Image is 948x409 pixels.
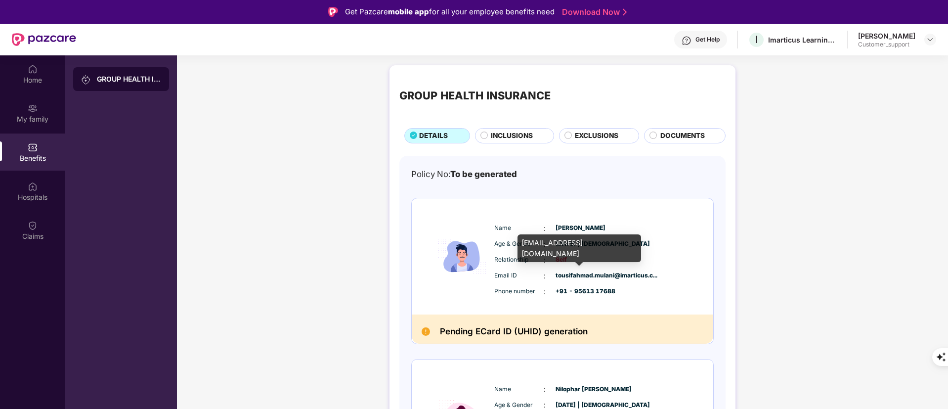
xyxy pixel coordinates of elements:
[388,7,429,16] strong: mobile app
[544,271,546,281] span: :
[28,221,38,230] img: svg+xml;base64,PHN2ZyBpZD0iQ2xhaW0iIHhtbG5zPSJodHRwOi8vd3d3LnczLm9yZy8yMDAwL3N2ZyIgd2lkdGg9IjIwIi...
[28,142,38,152] img: svg+xml;base64,PHN2ZyBpZD0iQmVuZWZpdHMiIHhtbG5zPSJodHRwOi8vd3d3LnczLm9yZy8yMDAwL3N2ZyIgd2lkdGg9Ij...
[440,324,588,339] h2: Pending ECard ID (UHID) generation
[494,224,544,233] span: Name
[419,131,448,141] span: DETAILS
[556,287,605,296] span: +91 - 95613 17688
[81,75,91,85] img: svg+xml;base64,PHN2ZyB3aWR0aD0iMjAiIGhlaWdodD0iMjAiIHZpZXdCb3g9IjAgMCAyMCAyMCIgZmlsbD0ibm9uZSIgeG...
[768,35,837,45] div: Imarticus Learning Private Limited
[755,34,758,45] span: I
[556,385,605,394] span: Nilophar [PERSON_NAME]
[432,208,492,305] img: icon
[562,7,624,17] a: Download Now
[682,36,691,45] img: svg+xml;base64,PHN2ZyBpZD0iSGVscC0zMngzMiIgeG1sbnM9Imh0dHA6Ly93d3cudzMub3JnLzIwMDAvc3ZnIiB3aWR0aD...
[399,87,551,104] div: GROUP HEALTH INSURANCE
[97,74,161,84] div: GROUP HEALTH INSURANCE
[494,287,544,296] span: Phone number
[695,36,720,44] div: Get Help
[422,327,430,336] img: Pending
[926,36,934,44] img: svg+xml;base64,PHN2ZyBpZD0iRHJvcGRvd24tMzJ4MzIiIHhtbG5zPSJodHRwOi8vd3d3LnczLm9yZy8yMDAwL3N2ZyIgd2...
[544,223,546,234] span: :
[544,286,546,297] span: :
[328,7,338,17] img: Logo
[28,64,38,74] img: svg+xml;base64,PHN2ZyBpZD0iSG9tZSIgeG1sbnM9Imh0dHA6Ly93d3cudzMub3JnLzIwMDAvc3ZnIiB3aWR0aD0iMjAiIG...
[575,131,618,141] span: EXCLUSIONS
[491,131,533,141] span: INCLUSIONS
[28,182,38,191] img: svg+xml;base64,PHN2ZyBpZD0iSG9zcGl0YWxzIiB4bWxucz0iaHR0cDovL3d3dy53My5vcmcvMjAwMC9zdmciIHdpZHRoPS...
[556,271,605,280] span: tousifahmad.mulani@imarticus.c...
[28,103,38,113] img: svg+xml;base64,PHN2ZyB3aWR0aD0iMjAiIGhlaWdodD0iMjAiIHZpZXdCb3g9IjAgMCAyMCAyMCIgZmlsbD0ibm9uZSIgeG...
[858,31,915,41] div: [PERSON_NAME]
[494,385,544,394] span: Name
[556,224,605,233] span: [PERSON_NAME]
[494,255,544,265] span: Relationship
[12,33,76,46] img: New Pazcare Logo
[450,169,517,179] span: To be generated
[494,239,544,249] span: Age & Gender
[623,7,627,17] img: Stroke
[494,271,544,280] span: Email ID
[660,131,705,141] span: DOCUMENTS
[858,41,915,48] div: Customer_support
[345,6,555,18] div: Get Pazcare for all your employee benefits need
[411,168,517,181] div: Policy No:
[544,384,546,395] span: :
[517,234,641,262] div: [EMAIL_ADDRESS][DOMAIN_NAME]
